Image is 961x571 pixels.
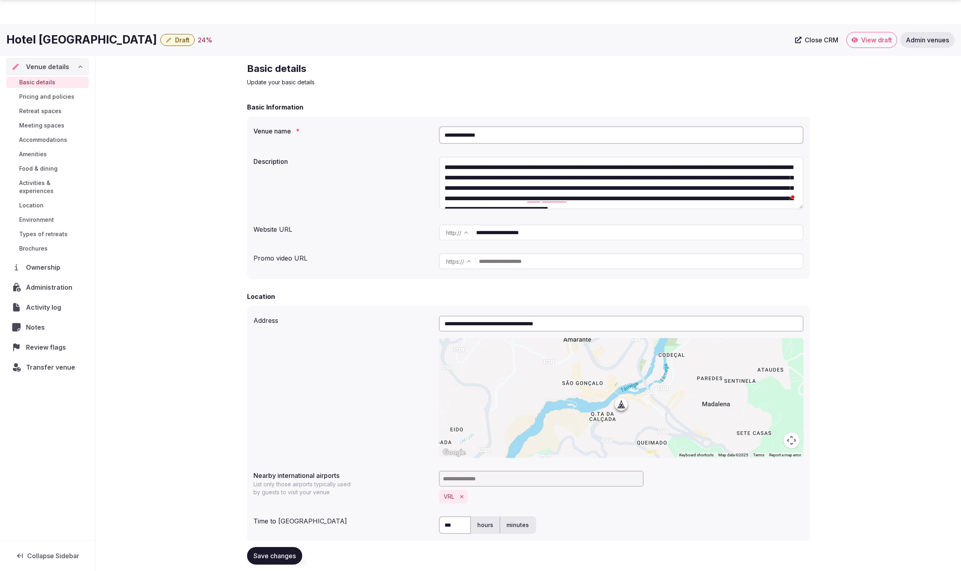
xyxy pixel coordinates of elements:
[6,149,89,160] a: Amenities
[861,36,892,44] span: View draft
[19,179,86,195] span: Activities & experiences
[900,32,955,48] a: Admin venues
[19,165,58,173] span: Food & dining
[6,279,89,296] a: Administration
[6,200,89,211] a: Location
[19,230,68,238] span: Types of retreats
[198,35,212,45] button: 24%
[19,78,55,86] span: Basic details
[26,342,69,352] span: Review flags
[198,35,212,45] div: 24 %
[6,243,89,254] a: Brochures
[26,322,48,332] span: Notes
[6,134,89,145] a: Accommodations
[6,120,89,131] a: Meeting spaces
[846,32,897,48] a: View draft
[6,32,157,48] h1: Hotel [GEOGRAPHIC_DATA]
[175,36,189,44] span: Draft
[253,552,296,560] span: Save changes
[6,214,89,225] a: Environment
[6,259,89,276] a: Ownership
[6,163,89,174] a: Food & dining
[6,299,89,316] a: Activity log
[26,283,76,292] span: Administration
[6,105,89,117] a: Retreat spaces
[19,245,48,253] span: Brochures
[6,319,89,336] a: Notes
[6,91,89,102] a: Pricing and policies
[19,136,67,144] span: Accommodations
[19,121,64,129] span: Meeting spaces
[6,177,89,197] a: Activities & experiences
[6,547,89,565] button: Collapse Sidebar
[906,36,949,44] span: Admin venues
[6,77,89,88] a: Basic details
[19,107,62,115] span: Retreat spaces
[805,36,838,44] span: Close CRM
[19,201,44,209] span: Location
[26,263,64,272] span: Ownership
[19,93,74,101] span: Pricing and policies
[26,62,69,72] span: Venue details
[6,229,89,240] a: Types of retreats
[27,552,79,560] span: Collapse Sidebar
[790,32,843,48] a: Close CRM
[247,547,302,565] button: Save changes
[6,359,89,376] button: Transfer venue
[160,34,195,46] button: Draft
[6,339,89,356] a: Review flags
[26,362,75,372] span: Transfer venue
[19,150,47,158] span: Amenities
[26,302,64,312] span: Activity log
[19,216,54,224] span: Environment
